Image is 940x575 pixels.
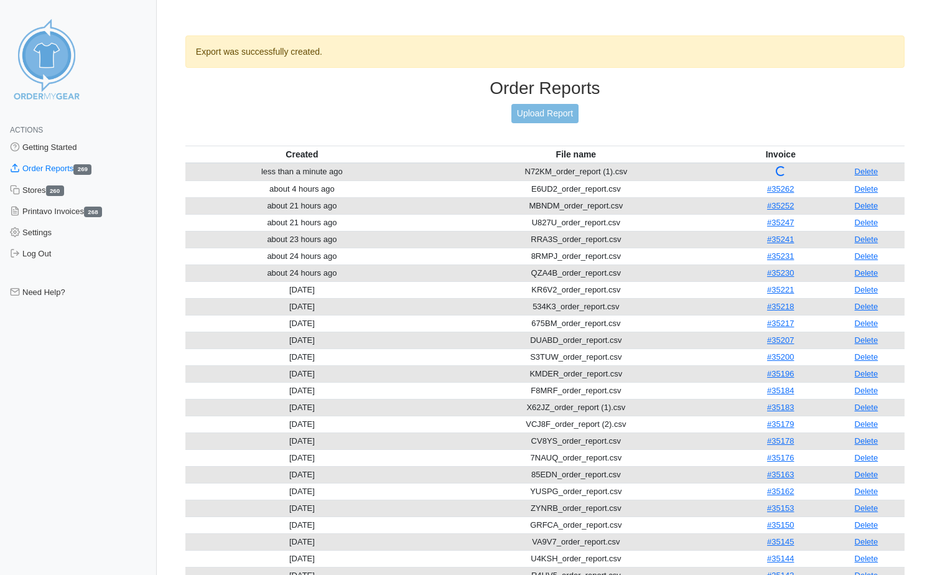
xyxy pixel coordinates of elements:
td: U827U_order_report.csv [419,214,733,231]
td: YUSPG_order_report.csv [419,483,733,500]
td: [DATE] [185,533,419,550]
a: #35252 [767,201,794,210]
a: #35178 [767,436,794,446]
td: [DATE] [185,483,419,500]
a: Delete [855,235,878,244]
td: KMDER_order_report.csv [419,365,733,382]
h3: Order Reports [185,78,905,99]
a: #35218 [767,302,794,311]
a: #35221 [767,285,794,294]
a: #35150 [767,520,794,530]
td: VCJ8F_order_report (2).csv [419,416,733,432]
a: Delete [855,386,878,395]
a: Delete [855,554,878,563]
td: [DATE] [185,466,419,483]
td: KR6V2_order_report.csv [419,281,733,298]
div: Export was successfully created. [185,35,905,68]
a: #35162 [767,487,794,496]
td: CV8YS_order_report.csv [419,432,733,449]
a: #35207 [767,335,794,345]
td: ZYNRB_order_report.csv [419,500,733,517]
th: Invoice [733,146,828,163]
th: Created [185,146,419,163]
td: [DATE] [185,348,419,365]
span: 260 [46,185,64,196]
a: Delete [855,218,878,227]
a: Delete [855,453,878,462]
td: X62JZ_order_report (1).csv [419,399,733,416]
td: [DATE] [185,332,419,348]
td: N72KM_order_report (1).csv [419,163,733,181]
a: #35217 [767,319,794,328]
th: File name [419,146,733,163]
td: GRFCA_order_report.csv [419,517,733,533]
a: #35144 [767,554,794,563]
a: #35163 [767,470,794,479]
a: #35247 [767,218,794,227]
td: S3TUW_order_report.csv [419,348,733,365]
span: Actions [10,126,43,134]
a: #35183 [767,403,794,412]
a: Delete [855,352,878,362]
a: #35262 [767,184,794,194]
td: about 24 hours ago [185,248,419,264]
td: [DATE] [185,449,419,466]
td: 7NAUQ_order_report.csv [419,449,733,466]
a: #35231 [767,251,794,261]
a: Delete [855,251,878,261]
td: about 21 hours ago [185,197,419,214]
td: 675BM_order_report.csv [419,315,733,332]
a: Delete [855,319,878,328]
td: [DATE] [185,365,419,382]
a: Delete [855,167,878,176]
a: #35241 [767,235,794,244]
td: 8RMPJ_order_report.csv [419,248,733,264]
a: #35179 [767,419,794,429]
td: 534K3_order_report.csv [419,298,733,315]
td: F8MRF_order_report.csv [419,382,733,399]
a: Delete [855,487,878,496]
td: [DATE] [185,281,419,298]
a: #35200 [767,352,794,362]
td: RRA3S_order_report.csv [419,231,733,248]
a: Delete [855,537,878,546]
a: Delete [855,403,878,412]
span: 268 [84,207,102,217]
a: Delete [855,184,878,194]
td: [DATE] [185,500,419,517]
td: [DATE] [185,382,419,399]
td: [DATE] [185,399,419,416]
td: less than a minute ago [185,163,419,181]
a: Delete [855,285,878,294]
a: #35184 [767,386,794,395]
td: about 4 hours ago [185,180,419,197]
a: Delete [855,302,878,311]
a: Delete [855,335,878,345]
a: Delete [855,436,878,446]
a: #35196 [767,369,794,378]
td: [DATE] [185,432,419,449]
a: Delete [855,503,878,513]
a: Delete [855,268,878,278]
td: [DATE] [185,315,419,332]
a: #35145 [767,537,794,546]
a: #35230 [767,268,794,278]
td: VA9V7_order_report.csv [419,533,733,550]
a: Delete [855,520,878,530]
td: MBNDM_order_report.csv [419,197,733,214]
a: Upload Report [511,104,579,123]
td: [DATE] [185,550,419,567]
td: [DATE] [185,416,419,432]
td: QZA4B_order_report.csv [419,264,733,281]
a: #35176 [767,453,794,462]
td: [DATE] [185,517,419,533]
td: about 23 hours ago [185,231,419,248]
td: E6UD2_order_report.csv [419,180,733,197]
a: Delete [855,201,878,210]
td: DUABD_order_report.csv [419,332,733,348]
a: #35153 [767,503,794,513]
span: 269 [73,164,91,175]
a: Delete [855,369,878,378]
td: about 24 hours ago [185,264,419,281]
td: [DATE] [185,298,419,315]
